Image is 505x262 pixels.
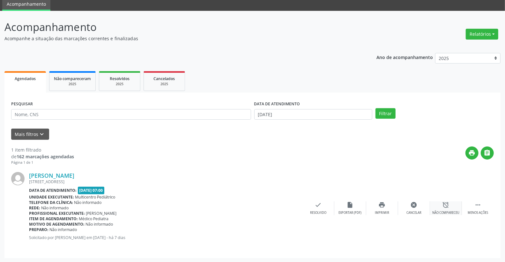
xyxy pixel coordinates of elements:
[29,205,40,211] b: Rede:
[254,99,300,109] label: DATA DE ATENDIMENTO
[29,221,85,227] b: Motivo de agendamento:
[29,188,77,193] b: Data de atendimento:
[466,29,498,40] button: Relatórios
[474,201,481,208] i: 
[376,53,433,61] p: Ano de acompanhamento
[4,19,352,35] p: Acompanhamento
[379,201,386,208] i: print
[484,149,491,156] i: 
[442,201,449,208] i: alarm_off
[11,160,74,165] div: Página 1 de 1
[469,149,476,156] i: print
[375,108,396,119] button: Filtrar
[11,153,74,160] div: de
[406,211,421,215] div: Cancelar
[29,211,85,216] b: Profissional executante:
[432,211,459,215] div: Não compareceu
[54,82,91,86] div: 2025
[310,211,326,215] div: Resolvido
[29,216,78,221] b: Item de agendamento:
[78,187,105,194] span: [DATE] 07:00
[79,216,109,221] span: Médico Pediatra
[481,146,494,160] button: 
[411,201,418,208] i: cancel
[50,227,77,232] span: Não informado
[29,172,74,179] a: [PERSON_NAME]
[154,76,175,81] span: Cancelados
[465,146,479,160] button: print
[75,194,115,200] span: Multicentro Pediátrico
[29,200,73,205] b: Telefone da clínica:
[11,172,25,185] img: img
[29,194,74,200] b: Unidade executante:
[74,200,102,205] span: Não informado
[375,211,389,215] div: Imprimir
[110,76,130,81] span: Resolvidos
[11,99,33,109] label: PESQUISAR
[254,109,373,120] input: Selecione um intervalo
[15,76,36,81] span: Agendados
[17,153,74,160] strong: 162 marcações agendadas
[11,109,251,120] input: Nome, CNS
[29,227,48,232] b: Preparo:
[39,131,46,138] i: keyboard_arrow_down
[347,201,354,208] i: insert_drive_file
[315,201,322,208] i: check
[86,211,117,216] span: [PERSON_NAME]
[4,35,352,42] p: Acompanhe a situação das marcações correntes e finalizadas
[86,221,113,227] span: Não informado
[29,235,302,240] p: Solicitado por [PERSON_NAME] em [DATE] - há 7 dias
[339,211,362,215] div: Exportar (PDF)
[11,146,74,153] div: 1 item filtrado
[148,82,180,86] div: 2025
[11,129,49,140] button: Mais filtroskeyboard_arrow_down
[54,76,91,81] span: Não compareceram
[104,82,136,86] div: 2025
[41,205,69,211] span: Não informado
[29,179,302,184] div: [STREET_ADDRESS]
[468,211,488,215] div: Menos ações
